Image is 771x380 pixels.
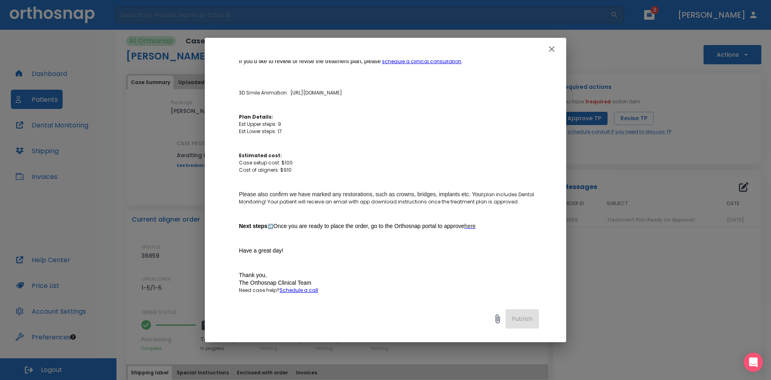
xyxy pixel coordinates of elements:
p: 3D Smile Animation: [URL][DOMAIN_NAME] [239,82,539,97]
p: Case setup cost: $100 Cost of aligners: $910 [239,152,539,174]
div: Open Intercom Messenger [744,353,763,372]
p: Need case help? [239,271,539,294]
a: schedule a clinical consultation [382,58,461,65]
span: If you’d like to review or revise the treatment plan, please [239,58,381,64]
span: Once you are ready to place the order, go to the Orthosnap portal to approve [273,223,465,229]
a: here [464,223,475,230]
a: Schedule a call [279,287,318,294]
span: ➡️ [267,224,273,229]
span: Thank you, [239,272,267,278]
span: Have a great day! [239,247,284,254]
span: Please also confirm we have marked any restorations, such as crowns, bridges, implants etc. Your [239,191,483,197]
strong: Plan Details: [239,113,273,120]
strong: Estimated cost: [239,152,282,159]
p: plan includes Dental Monitoring! Your patient will receive an email with app download instruction... [239,191,539,205]
span: The Orthosnap Clinical Team [239,279,311,286]
p: Est Upper steps: 9 Est Lower steps: 17 [239,113,539,135]
strong: Next steps [239,223,267,229]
